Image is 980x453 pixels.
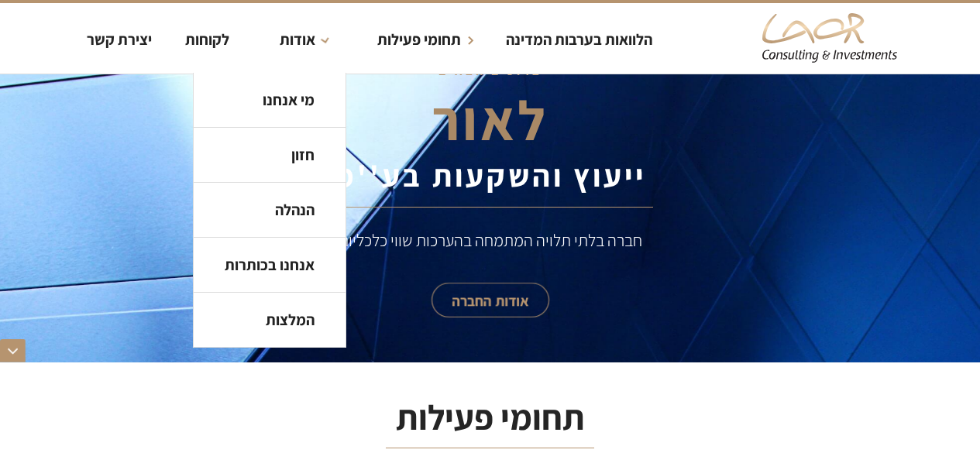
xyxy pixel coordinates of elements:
[179,3,236,73] a: לקוחות
[377,29,461,50] strong: תחומי פעילות​
[432,283,549,317] a: אודות החברה
[263,90,315,110] strong: מי אנחנו
[185,28,229,51] div: לקוחות
[194,293,346,348] a: המלצות
[81,3,158,73] a: יצירת קשר
[760,3,899,73] a: home
[256,3,346,73] div: אודות
[280,29,315,50] strong: אודות
[194,183,346,238] a: הנהלה
[193,73,346,348] nav: אודות
[225,255,315,275] strong: אנחנו בכותרות
[194,128,346,183] a: חזון
[506,28,652,51] div: הלוואות בערבות המדינה
[500,3,658,73] a: הלוואות בערבות המדינה
[87,28,152,51] div: יצירת קשר
[328,148,653,202] h1: ייעוץ והשקעות בע''מ
[275,200,315,220] strong: הנהלה
[386,398,595,437] h2: תחומי פעילות
[760,11,899,65] img: Laor Consulting & Investments Logo
[194,73,346,128] a: מי אנחנו
[291,145,315,165] strong: חזון
[266,310,315,330] strong: המלצות
[328,228,653,252] div: חברה בלתי תלויה המתמחה בהערכות שווי כלכליות
[432,83,548,156] span: לאור
[194,238,346,293] a: אנחנו בכותרות
[354,3,492,73] div: תחומי פעילות​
